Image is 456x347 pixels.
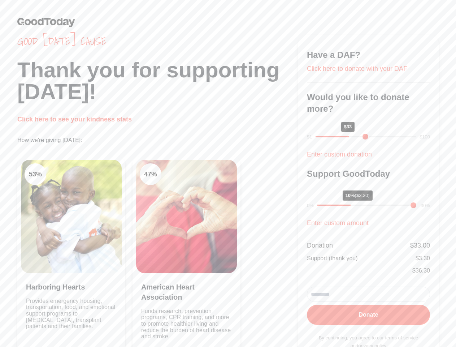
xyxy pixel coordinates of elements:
[17,136,298,145] p: How we're giving [DATE]:
[17,35,298,48] span: Good [DATE] cause
[420,133,430,141] div: $100
[26,282,117,292] h3: Harboring Hearts
[343,190,373,201] div: 10%
[410,240,430,250] div: $
[17,17,75,27] img: GoodToday
[416,267,430,274] span: 36.30
[419,255,430,261] span: 3.30
[307,202,314,209] div: 0%
[21,160,122,273] img: Clean Air Task Force
[412,266,430,275] div: $
[307,151,372,158] a: Enter custom donation
[416,254,430,263] div: $
[307,305,430,325] button: Donate
[414,242,430,249] span: 33.00
[307,133,312,141] div: $1
[421,202,430,209] div: 30%
[307,49,430,61] h3: Have a DAF?
[307,254,358,263] div: Support (thank you)
[355,193,370,198] span: ($3.30)
[136,160,237,273] img: Clean Cooking Alliance
[26,298,117,340] p: Provides emergency housing, transportation, food, and emotional support programs to [MEDICAL_DATA...
[17,116,132,123] a: Click here to see your kindness stats
[307,168,430,180] h3: Support GoodToday
[141,282,232,302] h3: American Heart Association
[307,65,407,72] a: Click here to donate with your DAF
[341,122,355,132] div: $33
[307,240,333,250] div: Donation
[17,59,298,103] h1: Thank you for supporting [DATE]!
[140,163,161,185] div: 47 %
[25,163,46,185] div: 53 %
[307,91,430,115] h3: Would you like to donate more?
[141,308,232,340] p: Funds research, prevention programs, CPR training, and more to promote healthier living and reduc...
[307,219,369,227] a: Enter custom amount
